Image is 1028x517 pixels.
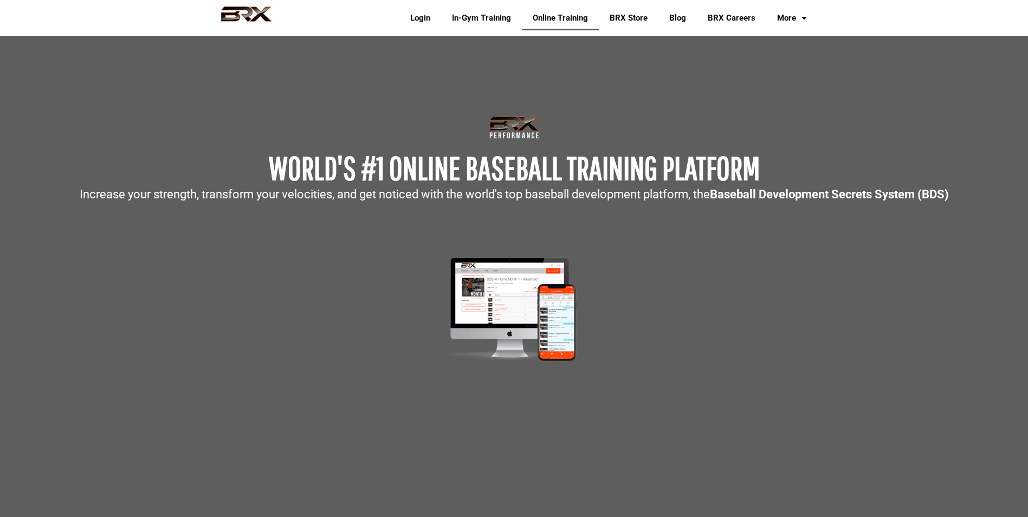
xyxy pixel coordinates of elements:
[391,5,818,30] div: Navigation Menu
[441,5,522,30] a: In-Gym Training
[488,114,541,141] img: Transparent-Black-BRX-Logo-White-Performance
[211,6,282,30] img: BRX Performance
[658,5,697,30] a: Blog
[5,189,1023,201] p: Increase your strength, transform your velocities, and get noticed with the world's top baseball ...
[599,5,658,30] a: BRX Store
[710,188,949,201] strong: Baseball Development Secrets System (BDS)
[269,149,760,186] span: WORLD'S #1 ONLINE BASEBALL TRAINING PLATFORM
[399,5,441,30] a: Login
[697,5,766,30] a: BRX Careers
[428,255,600,364] img: Mockup-2-large
[522,5,599,30] a: Online Training
[766,5,818,30] a: More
